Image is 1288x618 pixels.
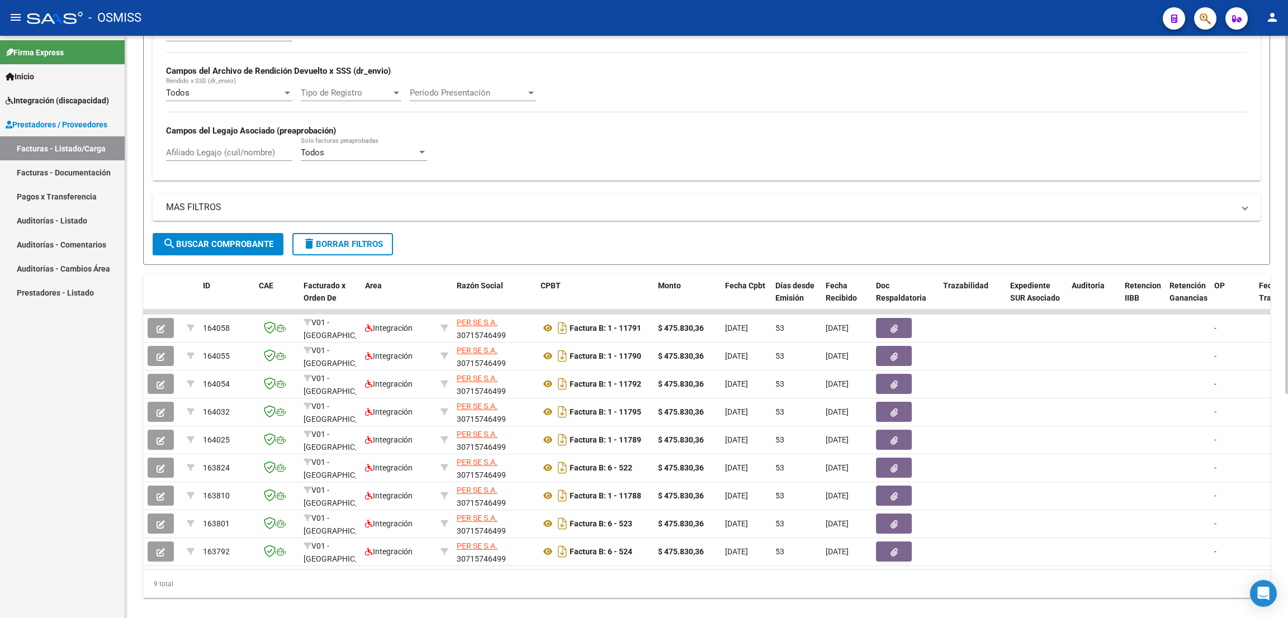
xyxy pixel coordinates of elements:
[826,407,849,416] span: [DATE]
[365,281,382,290] span: Area
[555,459,570,477] i: Descargar documento
[1210,274,1254,323] datatable-header-cell: OP
[826,351,849,360] span: [DATE]
[1214,435,1216,444] span: -
[1120,274,1165,323] datatable-header-cell: Retencion IIBB
[457,484,532,507] div: 30715746499
[143,570,1270,598] div: 9 total
[1165,274,1210,323] datatable-header-cell: Retención Ganancias
[457,402,498,411] span: PER SE S.A.
[555,487,570,505] i: Descargar documento
[775,491,784,500] span: 53
[876,281,926,303] span: Doc Respaldatoria
[88,6,141,30] span: - OSMISS
[6,94,109,107] span: Integración (discapacidad)
[658,547,704,556] strong: $ 475.830,36
[457,318,498,327] span: PER SE S.A.
[570,407,641,416] strong: Factura B: 1 - 11795
[153,194,1261,221] mat-expansion-panel-header: MAS FILTROS
[9,11,22,24] mat-icon: menu
[153,233,283,255] button: Buscar Comprobante
[365,519,413,528] span: Integración
[166,126,336,136] strong: Campos del Legajo Asociado (preaprobación)
[365,491,413,500] span: Integración
[365,463,413,472] span: Integración
[203,407,230,416] span: 164032
[203,491,230,500] span: 163810
[1214,407,1216,416] span: -
[658,351,704,360] strong: $ 475.830,36
[304,281,345,303] span: Facturado x Orden De
[555,347,570,365] i: Descargar documento
[775,547,784,556] span: 53
[775,435,784,444] span: 53
[775,324,784,332] span: 53
[457,281,503,290] span: Razón Social
[410,88,526,98] span: Período Presentación
[203,281,210,290] span: ID
[555,431,570,449] i: Descargar documento
[361,274,436,323] datatable-header-cell: Area
[203,435,230,444] span: 164025
[775,463,784,472] span: 53
[826,519,849,528] span: [DATE]
[203,463,230,472] span: 163824
[658,463,704,472] strong: $ 475.830,36
[555,515,570,533] i: Descargar documento
[725,324,748,332] span: [DATE]
[771,274,821,323] datatable-header-cell: Días desde Emisión
[654,274,721,323] datatable-header-cell: Monto
[570,324,641,332] strong: Factura B: 1 - 11791
[203,351,230,360] span: 164055
[1006,274,1067,323] datatable-header-cell: Expediente SUR Asociado
[457,346,498,355] span: PER SE S.A.
[555,375,570,393] i: Descargar documento
[725,351,748,360] span: [DATE]
[725,407,748,416] span: [DATE]
[457,316,532,340] div: 30715746499
[658,281,681,290] span: Monto
[1214,547,1216,556] span: -
[826,281,857,303] span: Fecha Recibido
[457,428,532,451] div: 30715746499
[826,491,849,500] span: [DATE]
[6,70,34,83] span: Inicio
[1072,281,1105,290] span: Auditoria
[1214,281,1225,290] span: OP
[166,66,391,76] strong: Campos del Archivo de Rendición Devuelto x SSS (dr_envio)
[166,201,1234,213] mat-panel-title: MAS FILTROS
[457,344,532,368] div: 30715746499
[775,281,815,303] span: Días desde Emisión
[452,274,536,323] datatable-header-cell: Razón Social
[365,379,413,388] span: Integración
[555,403,570,421] i: Descargar documento
[658,379,704,388] strong: $ 475.830,36
[775,519,784,528] span: 53
[826,547,849,556] span: [DATE]
[1214,379,1216,388] span: -
[301,148,324,158] span: Todos
[365,351,413,360] span: Integración
[725,491,748,500] span: [DATE]
[555,319,570,337] i: Descargar documento
[457,541,498,550] span: PER SE S.A.
[457,430,498,439] span: PER SE S.A.
[365,547,413,556] span: Integración
[775,351,784,360] span: 53
[203,519,230,528] span: 163801
[365,324,413,332] span: Integración
[457,458,498,467] span: PER SE S.A.
[1010,281,1060,303] span: Expediente SUR Asociado
[259,281,273,290] span: CAE
[1250,580,1277,607] div: Open Intercom Messenger
[541,281,561,290] span: CPBT
[826,435,849,444] span: [DATE]
[6,118,107,131] span: Prestadores / Proveedores
[570,547,632,556] strong: Factura B: 6 - 524
[658,324,704,332] strong: $ 475.830,36
[1214,519,1216,528] span: -
[457,372,532,396] div: 30715746499
[163,237,176,250] mat-icon: search
[198,274,254,323] datatable-header-cell: ID
[943,281,988,290] span: Trazabilidad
